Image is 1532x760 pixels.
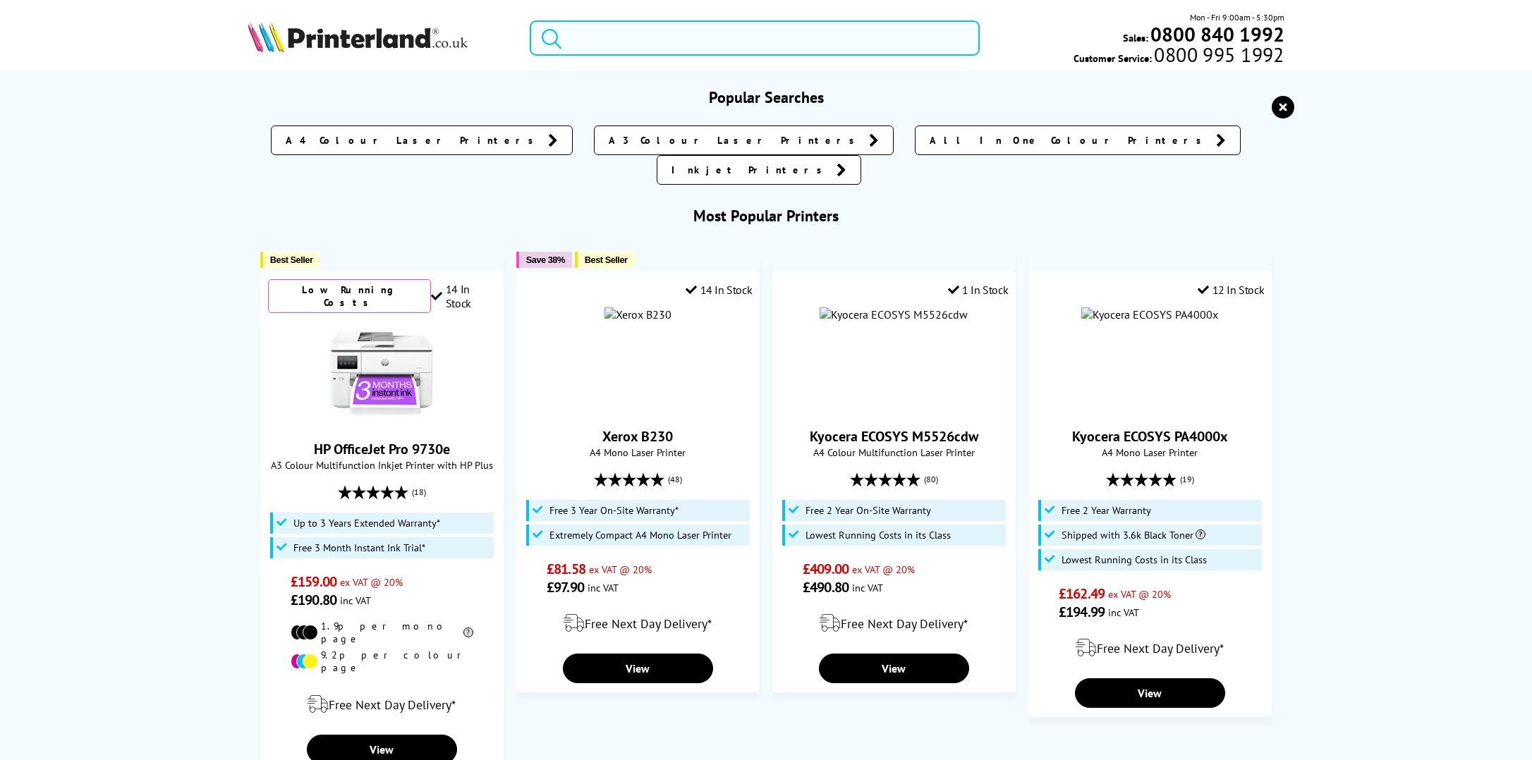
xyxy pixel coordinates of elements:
[431,282,496,310] div: 14 In Stock
[271,125,573,155] a: A4 Colour Laser Printers
[260,252,320,268] button: Best Seller
[516,252,572,268] button: Save 38%
[547,578,584,596] span: £97.90
[1108,587,1171,601] span: ex VAT @ 20%
[248,21,512,55] a: Printerland Logo
[329,415,434,429] a: HP OfficeJet Pro 9730e
[657,155,861,185] a: Inkjet Printers
[948,283,1009,297] div: 1 In Stock
[549,505,679,516] span: Free 3 Year On-Site Warranty*
[602,427,673,446] a: Xerox B230
[549,529,731,541] span: Extremely Compact A4 Mono Laser Printer
[329,320,434,426] img: HP OfficeJet Pro 9730e
[1075,678,1226,708] a: View
[1059,603,1105,621] span: £194.99
[852,563,915,576] span: ex VAT @ 20%
[780,446,1008,459] span: A4 Colour Multifunction Laser Printer
[1198,283,1264,297] div: 12 In Stock
[805,529,951,541] span: Lowest Running Costs in its Class
[924,466,938,493] span: (80)
[1123,31,1148,44] span: Sales:
[594,125,894,155] a: A3 Colour Laser Printers
[810,427,978,446] a: Kyocera ECOSYS M5526cdw
[547,560,585,578] span: £81.58
[526,255,565,265] span: Save 38%
[668,466,682,493] span: (48)
[524,603,752,643] div: modal_delivery
[268,685,496,724] div: modal_delivery
[852,581,883,594] span: inc VAT
[803,578,849,596] span: £490.80
[820,307,968,321] img: Kyocera ECOSYS M5526cdw
[268,279,431,313] div: Low Running Costs
[293,517,440,529] span: Up to 3 Years Extended Warranty*
[686,283,752,297] div: 14 In Stock
[291,591,336,609] span: £190.80
[1062,505,1151,516] span: Free 2 Year Warranty
[671,163,829,177] span: Inkjet Printers
[604,307,671,321] img: Xerox B230
[1148,27,1284,41] a: 0800 840 1992
[293,542,425,553] span: Free 3 Month Instant Ink Trial*
[248,206,1284,226] h3: Most Popular Printers
[1180,466,1194,493] span: (19)
[780,603,1008,643] div: modal_delivery
[1062,554,1207,565] span: Lowest Running Costs in its Class
[1190,11,1284,24] span: Mon - Fri 9:00am - 5:30pm
[915,125,1241,155] a: All In One Colour Printers
[524,446,752,459] span: A4 Mono Laser Printer
[291,649,473,674] li: 9.2p per colour page
[1152,48,1284,61] span: 0800 995 1992
[588,581,619,594] span: inc VAT
[291,620,473,645] li: 1.9p per mono page
[340,575,403,589] span: ex VAT @ 20%
[585,255,628,265] span: Best Seller
[1081,307,1218,321] img: Kyocera ECOSYS PA4000x
[1108,606,1139,619] span: inc VAT
[803,560,849,578] span: £409.00
[575,252,635,268] button: Best Seller
[412,479,426,505] span: (18)
[1059,584,1105,603] span: £162.49
[609,133,862,147] span: A3 Colour Laser Printers
[1074,48,1284,65] span: Customer Service:
[589,563,652,576] span: ex VAT @ 20%
[930,133,1209,147] span: All In One Colour Printers
[1036,446,1264,459] span: A4 Mono Laser Printer
[1062,529,1205,541] span: Shipped with 3.6k Black Toner
[270,255,313,265] span: Best Seller
[340,594,371,607] span: inc VAT
[268,458,496,472] span: A3 Colour Multifunction Inkjet Printer with HP Plus
[1036,628,1264,668] div: modal_delivery
[248,21,468,52] img: Printerland Logo
[1150,21,1284,47] b: 0800 840 1992
[248,87,1284,107] h3: Popular Searches
[805,505,931,516] span: Free 2 Year On-Site Warranty
[1072,427,1228,446] a: Kyocera ECOSYS PA4000x
[819,654,970,683] a: View
[286,133,541,147] span: A4 Colour Laser Printers
[291,572,336,591] span: £159.00
[563,654,714,683] a: View
[314,440,450,458] a: HP OfficeJet Pro 9730e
